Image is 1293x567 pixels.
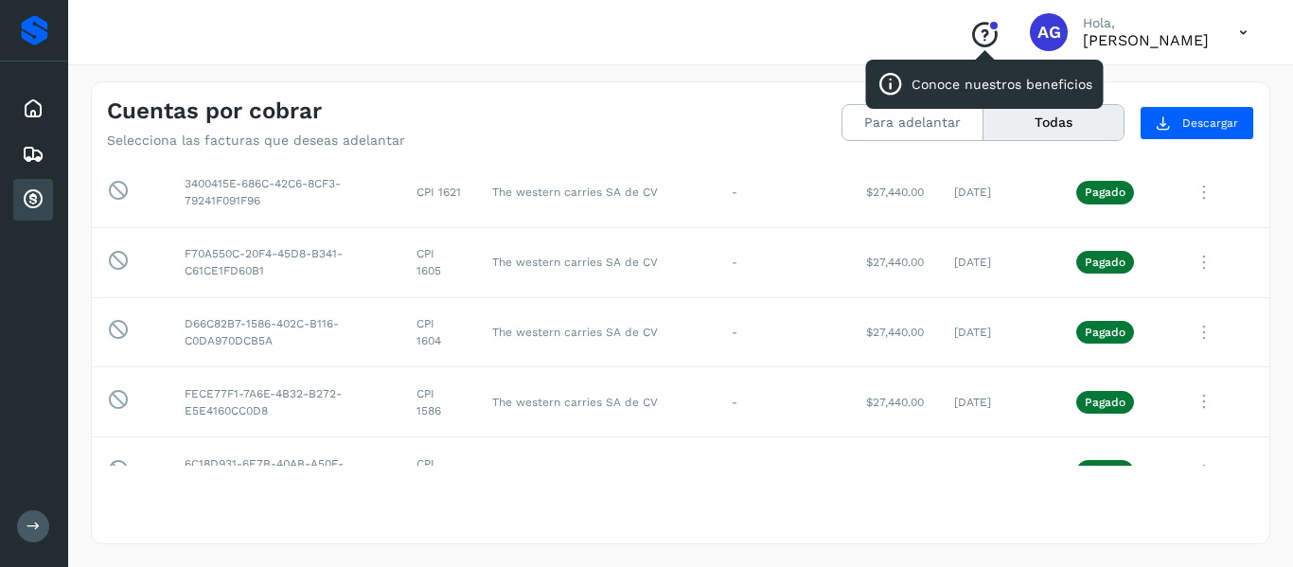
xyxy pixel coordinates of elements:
[1085,186,1125,199] p: Pagado
[169,157,401,227] td: 3400415E-686C-42C6-8CF3-79241F091F96
[169,437,401,507] td: 6C18D931-6E7B-40AB-A50E-BB4F909B042D
[1085,326,1125,339] p: Pagado
[1083,31,1209,49] p: ALFONSO García Flores
[717,437,851,507] td: -
[939,297,1061,367] td: [DATE]
[107,133,405,149] p: Selecciona las facturas que deseas adelantar
[107,97,322,125] h4: Cuentas por cobrar
[401,227,477,297] td: CPI 1605
[842,105,983,140] button: Para adelantar
[939,157,1061,227] td: [DATE]
[912,77,1092,93] p: Conoce nuestros beneficios
[401,437,477,507] td: CPI 1584
[401,297,477,367] td: CPI 1604
[969,36,1000,51] a: Conoce nuestros beneficios
[851,367,939,437] td: $27,440.00
[1085,256,1125,269] p: Pagado
[13,88,53,130] div: Inicio
[717,227,851,297] td: -
[1085,396,1125,409] p: Pagado
[477,297,717,367] td: The western carries SA de CV
[939,437,1061,507] td: [DATE]
[401,157,477,227] td: CPI 1621
[851,297,939,367] td: $27,440.00
[401,367,477,437] td: CPI 1586
[851,157,939,227] td: $27,440.00
[169,297,401,367] td: D66C82B7-1586-402C-B116-C0DA970DCB5A
[717,297,851,367] td: -
[477,157,717,227] td: The western carries SA de CV
[13,133,53,175] div: Embarques
[13,179,53,221] div: Cuentas por cobrar
[717,367,851,437] td: -
[477,437,717,507] td: The western carries SA de CV
[1182,115,1238,132] span: Descargar
[477,367,717,437] td: The western carries SA de CV
[851,437,939,507] td: $27,440.00
[851,227,939,297] td: $27,440.00
[939,367,1061,437] td: [DATE]
[1085,465,1125,478] p: Pagado
[1140,106,1254,140] button: Descargar
[169,367,401,437] td: FECE77F1-7A6E-4B32-B272-E5E4160CC0D8
[983,105,1124,140] button: Todas
[939,227,1061,297] td: [DATE]
[477,227,717,297] td: The western carries SA de CV
[1083,15,1209,31] p: Hola,
[169,227,401,297] td: F70A550C-20F4-45D8-B341-C61CE1FD60B1
[717,157,851,227] td: -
